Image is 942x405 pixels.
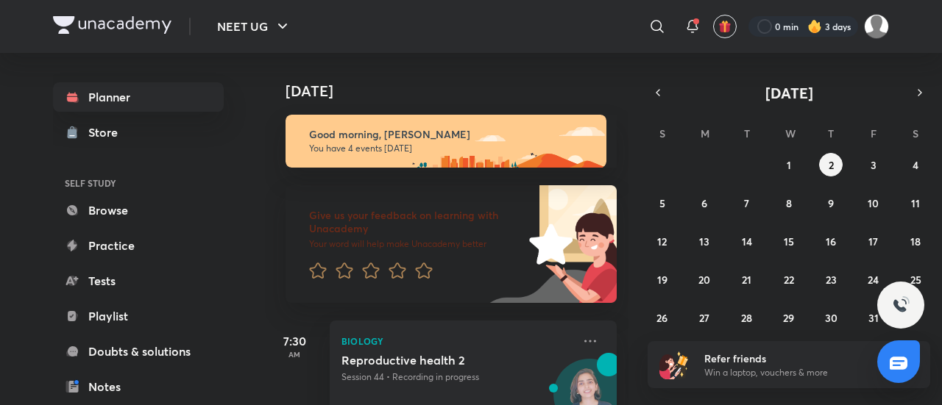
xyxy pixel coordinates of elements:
abbr: October 23, 2025 [826,273,837,287]
button: October 25, 2025 [904,268,927,291]
abbr: Saturday [913,126,918,140]
p: Win a laptop, vouchers & more [704,366,885,379]
abbr: October 5, 2025 [659,196,665,210]
a: Browse [53,196,224,225]
button: October 2, 2025 [819,153,843,176]
button: October 29, 2025 [777,306,801,329]
img: Company Logo [53,16,171,34]
abbr: October 16, 2025 [826,234,836,248]
img: avatar [718,20,732,33]
abbr: October 21, 2025 [742,273,751,287]
abbr: October 31, 2025 [868,311,879,325]
abbr: October 19, 2025 [657,273,667,287]
abbr: October 14, 2025 [742,234,752,248]
h5: 7:30 [265,332,324,350]
abbr: October 4, 2025 [913,158,918,172]
h5: Reproductive health 2 [341,353,525,368]
h4: [DATE] [286,82,631,100]
button: NEET UG [208,12,300,41]
abbr: October 3, 2025 [871,158,877,172]
button: October 3, 2025 [862,153,885,176]
h6: Give us your feedback on learning with Unacademy [309,209,524,235]
abbr: October 13, 2025 [699,234,709,248]
p: Session 44 • Recording in progress [341,370,573,384]
a: Tests [53,266,224,295]
abbr: Thursday [828,126,834,140]
abbr: Sunday [659,126,665,140]
div: Store [88,123,127,141]
button: October 7, 2025 [735,191,759,215]
button: October 11, 2025 [904,191,927,215]
abbr: Tuesday [744,126,750,140]
abbr: October 18, 2025 [910,234,921,248]
button: October 15, 2025 [777,229,801,253]
img: Shristi Raj [864,14,889,39]
p: AM [265,350,324,359]
abbr: October 22, 2025 [784,273,794,287]
img: morning [286,115,606,168]
p: You have 4 events [DATE] [309,143,593,154]
abbr: October 27, 2025 [699,311,709,325]
button: October 5, 2025 [651,191,674,215]
button: October 28, 2025 [735,306,759,329]
abbr: October 30, 2025 [825,311,837,325]
img: referral [659,350,689,379]
button: October 27, 2025 [693,306,716,329]
a: Practice [53,231,224,260]
abbr: October 2, 2025 [829,158,834,172]
button: October 20, 2025 [693,268,716,291]
h6: Refer friends [704,351,885,366]
button: October 18, 2025 [904,229,927,253]
abbr: October 8, 2025 [786,196,792,210]
button: October 17, 2025 [862,229,885,253]
abbr: Wednesday [785,126,796,140]
button: October 24, 2025 [862,268,885,291]
abbr: October 9, 2025 [828,196,834,210]
abbr: October 29, 2025 [783,311,794,325]
button: October 23, 2025 [819,268,843,291]
button: October 13, 2025 [693,229,716,253]
abbr: October 1, 2025 [787,158,791,172]
button: October 6, 2025 [693,191,716,215]
p: Your word will help make Unacademy better [309,238,524,250]
abbr: October 12, 2025 [657,234,667,248]
img: streak [807,19,822,34]
abbr: October 15, 2025 [784,234,794,248]
abbr: Friday [871,126,877,140]
a: Notes [53,372,224,401]
button: October 1, 2025 [777,153,801,176]
a: Doubts & solutions [53,337,224,366]
abbr: October 17, 2025 [868,234,878,248]
button: October 9, 2025 [819,191,843,215]
a: Company Logo [53,16,171,37]
abbr: October 25, 2025 [910,273,921,287]
button: October 10, 2025 [862,191,885,215]
h6: SELF STUDY [53,171,224,196]
button: October 19, 2025 [651,268,674,291]
button: October 16, 2025 [819,229,843,253]
button: October 14, 2025 [735,229,759,253]
button: October 30, 2025 [819,306,843,329]
button: October 4, 2025 [904,153,927,176]
p: Biology [341,332,573,350]
abbr: October 10, 2025 [868,196,879,210]
abbr: October 24, 2025 [868,273,879,287]
h6: Good morning, [PERSON_NAME] [309,128,593,141]
button: October 26, 2025 [651,306,674,329]
abbr: October 7, 2025 [744,196,749,210]
img: ttu [892,296,910,314]
a: Store [53,118,224,147]
abbr: October 11, 2025 [911,196,920,210]
button: October 8, 2025 [777,191,801,215]
button: avatar [713,15,737,38]
abbr: October 26, 2025 [656,311,667,325]
button: October 31, 2025 [862,306,885,329]
abbr: Monday [701,126,709,140]
a: Planner [53,82,224,112]
button: October 21, 2025 [735,268,759,291]
abbr: October 20, 2025 [698,273,710,287]
button: [DATE] [668,82,910,103]
abbr: October 28, 2025 [741,311,752,325]
span: [DATE] [765,83,813,103]
a: Playlist [53,301,224,331]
